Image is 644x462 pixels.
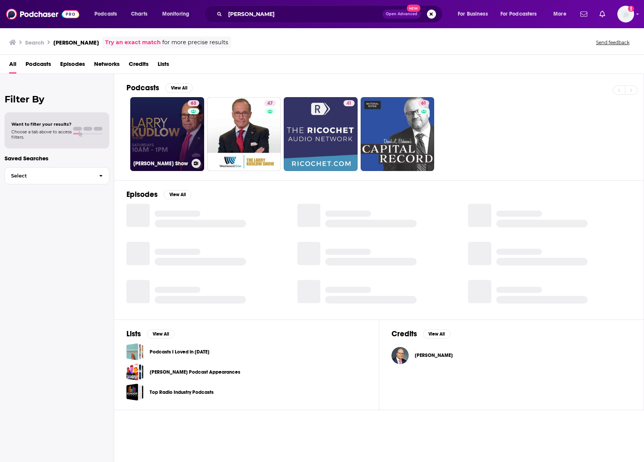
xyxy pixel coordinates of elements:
span: Open Advanced [386,12,417,16]
button: Show profile menu [617,6,634,22]
a: Charts [126,8,152,20]
h3: [PERSON_NAME] Show [133,160,189,167]
img: Podchaser - Follow, Share and Rate Podcasts [6,7,79,21]
svg: Add a profile image [628,6,634,12]
button: View All [165,83,193,93]
a: PodcastsView All [126,83,193,93]
h2: Podcasts [126,83,159,93]
a: 47 [207,97,281,171]
a: Show notifications dropdown [577,8,590,21]
a: Credits [129,58,149,74]
a: Podcasts I Loved in [DATE] [150,348,209,356]
button: open menu [89,8,127,20]
button: View All [423,329,451,339]
a: CreditsView All [392,329,451,339]
span: Monitoring [162,9,189,19]
a: All [9,58,16,74]
a: Show notifications dropdown [596,8,608,21]
button: Open AdvancedNew [382,10,421,19]
button: open menu [495,8,548,20]
button: View All [147,329,174,339]
p: Saved Searches [5,155,109,162]
span: 41 [347,100,352,107]
img: Larry Kudlow [392,347,409,364]
h2: Lists [126,329,141,339]
h2: Episodes [126,190,158,199]
a: Podcasts I Loved in 2020 [126,343,144,360]
a: 63 [188,100,199,106]
a: Lists [158,58,169,74]
a: Episodes [60,58,85,74]
a: [PERSON_NAME] Podcast Appearances [150,368,240,376]
span: For Business [458,9,488,19]
h2: Credits [392,329,417,339]
a: Larry Gifford Podcast Appearances [126,363,144,380]
a: Larry Kudlow [415,352,453,358]
span: More [553,9,566,19]
a: 41 [284,97,358,171]
img: User Profile [617,6,634,22]
a: 61 [418,100,429,106]
span: 61 [421,100,426,107]
a: 61 [361,97,435,171]
h3: [PERSON_NAME] [53,39,99,46]
span: For Podcasters [500,9,537,19]
div: Search podcasts, credits, & more... [211,5,450,23]
a: 63[PERSON_NAME] Show [130,97,204,171]
a: Networks [94,58,120,74]
span: New [407,5,420,12]
a: Podcasts [26,58,51,74]
button: Select [5,167,109,184]
a: EpisodesView All [126,190,191,199]
button: open menu [452,8,497,20]
span: Logged in as clareliening [617,6,634,22]
span: 47 [267,100,273,107]
button: open menu [157,8,199,20]
button: Larry KudlowLarry Kudlow [392,343,632,368]
span: Podcasts [94,9,117,19]
a: Top Radio Industry Podcasts [126,384,144,401]
a: Top Radio Industry Podcasts [150,388,214,396]
button: View All [164,190,191,199]
button: Send feedback [594,39,632,46]
a: ListsView All [126,329,174,339]
a: Try an exact match [105,38,161,47]
button: open menu [548,8,576,20]
span: Charts [131,9,147,19]
span: 63 [191,100,196,107]
span: Choose a tab above to access filters. [11,129,72,140]
a: 47 [264,100,276,106]
h3: Search [25,39,44,46]
span: [PERSON_NAME] [415,352,453,358]
a: 41 [344,100,355,106]
input: Search podcasts, credits, & more... [225,8,382,20]
span: for more precise results [162,38,228,47]
span: Select [5,173,93,178]
span: Want to filter your results? [11,121,72,127]
h2: Filter By [5,94,109,105]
